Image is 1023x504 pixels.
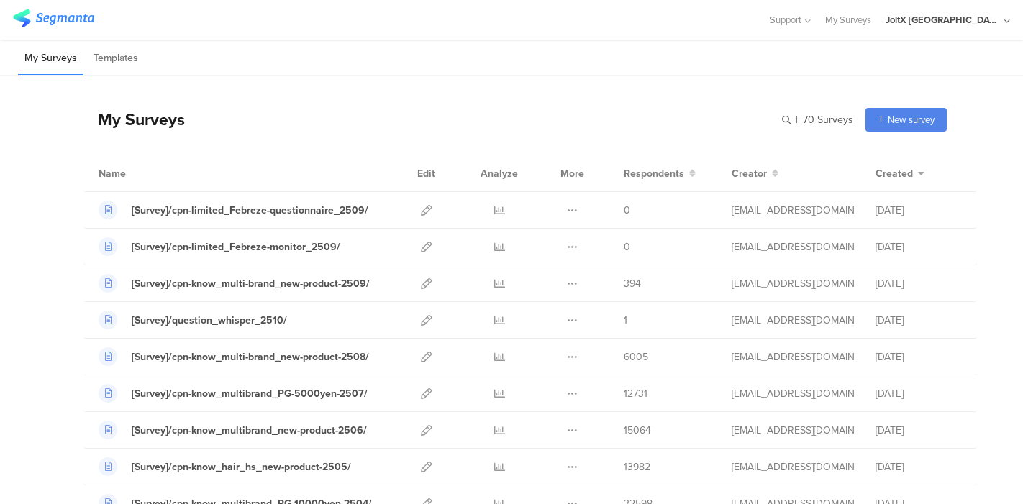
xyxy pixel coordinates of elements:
li: Templates [87,42,145,75]
div: Analyze [478,155,521,191]
button: Created [876,166,924,181]
div: [Survey]/question_whisper_2510/ [132,313,287,328]
img: segmanta logo [13,9,94,27]
span: 0 [624,239,630,255]
span: 0 [624,203,630,218]
div: [Survey]/cpn-know_multibrand_PG-5000yen-2507/ [132,386,368,401]
a: [Survey]/cpn-limited_Febreze-monitor_2509/ [99,237,340,256]
span: Support [770,13,801,27]
div: kumai.ik@pg.com [732,349,854,365]
span: 70 Surveys [803,112,853,127]
span: New survey [888,113,935,127]
a: [Survey]/cpn-know_multibrand_PG-5000yen-2507/ [99,384,368,403]
a: [Survey]/question_whisper_2510/ [99,311,287,329]
div: [Survey]/cpn-know_multi-brand_new-product-2509/ [132,276,370,291]
span: Created [876,166,913,181]
a: [Survey]/cpn-know_multi-brand_new-product-2508/ [99,347,369,366]
div: [DATE] [876,203,962,218]
div: My Surveys [83,107,185,132]
button: Respondents [624,166,696,181]
div: [Survey]/cpn-limited_Febreze-monitor_2509/ [132,239,340,255]
div: [DATE] [876,313,962,328]
span: Creator [732,166,767,181]
span: Respondents [624,166,684,181]
div: [Survey]/cpn-know_multi-brand_new-product-2508/ [132,349,369,365]
div: [Survey]/cpn-know_multibrand_new-product-2506/ [132,423,367,438]
div: [DATE] [876,276,962,291]
div: Edit [411,155,442,191]
a: [Survey]/cpn-limited_Febreze-questionnaire_2509/ [99,201,368,219]
div: [DATE] [876,386,962,401]
a: [Survey]/cpn-know_multi-brand_new-product-2509/ [99,274,370,293]
div: [DATE] [876,459,962,475]
a: [Survey]/cpn-know_hair_hs_new-product-2505/ [99,457,351,476]
div: Name [99,166,185,181]
div: [DATE] [876,239,962,255]
div: kumai.ik@pg.com [732,423,854,438]
span: 394 [624,276,641,291]
span: 6005 [624,349,648,365]
div: kumai.ik@pg.com [732,313,854,328]
span: 1 [624,313,627,328]
div: [Survey]/cpn-limited_Febreze-questionnaire_2509/ [132,203,368,218]
span: 13982 [624,459,650,475]
div: kumai.ik@pg.com [732,386,854,401]
div: [DATE] [876,349,962,365]
div: kumai.ik@pg.com [732,459,854,475]
div: [DATE] [876,423,962,438]
span: 12731 [624,386,647,401]
div: [Survey]/cpn-know_hair_hs_new-product-2505/ [132,459,351,475]
div: kumai.ik@pg.com [732,276,854,291]
div: kumai.ik@pg.com [732,239,854,255]
span: | [794,112,800,127]
span: 15064 [624,423,651,438]
div: kumai.ik@pg.com [732,203,854,218]
div: More [557,155,588,191]
a: [Survey]/cpn-know_multibrand_new-product-2506/ [99,421,367,439]
button: Creator [732,166,778,181]
li: My Surveys [18,42,83,75]
div: JoltX [GEOGRAPHIC_DATA] [886,13,1001,27]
